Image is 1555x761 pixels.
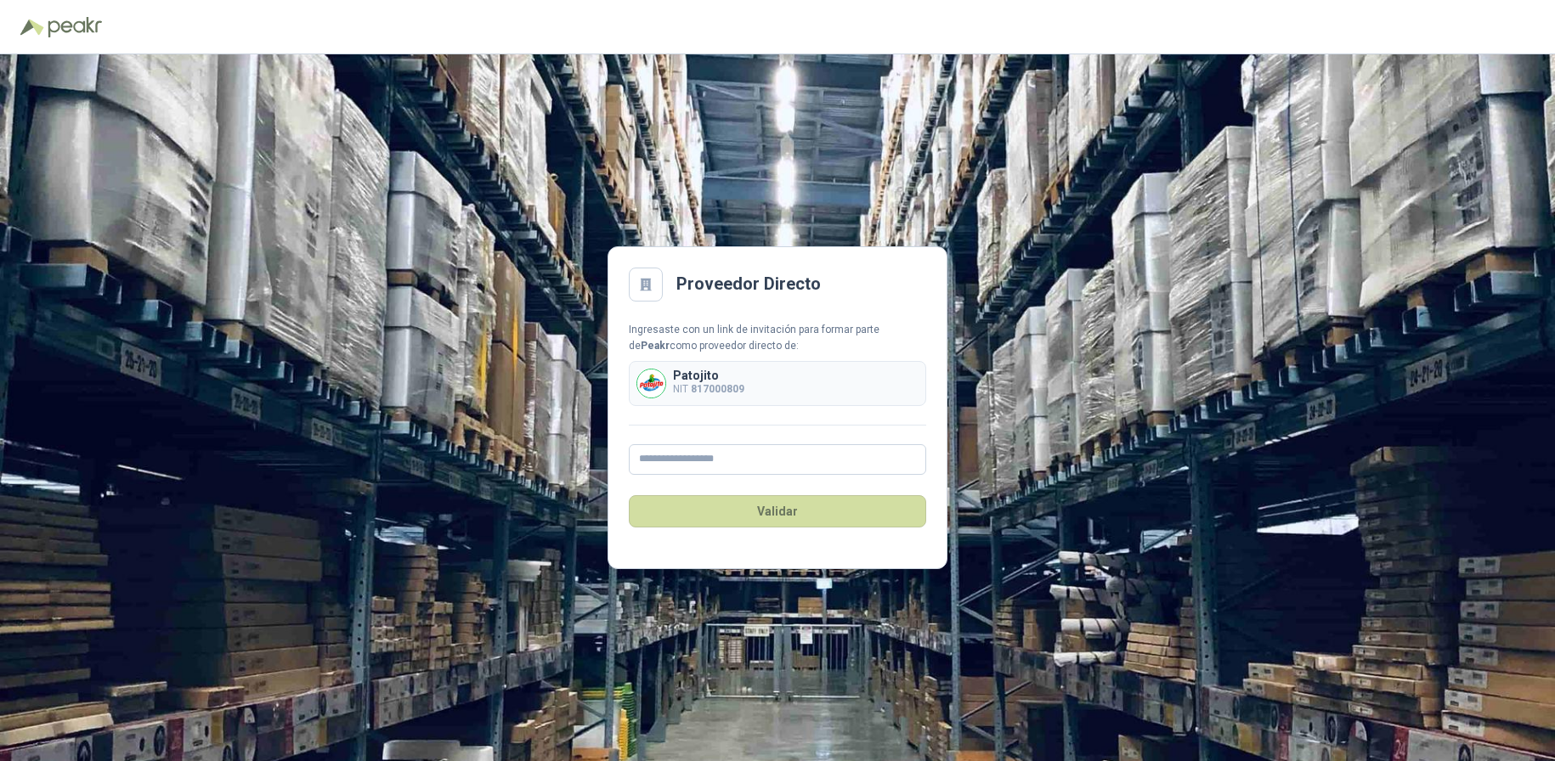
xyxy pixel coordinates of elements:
p: NIT [673,381,744,397]
b: 817000809 [691,383,744,395]
button: Validar [629,495,926,527]
img: Logo [20,19,44,36]
img: Company Logo [637,369,665,397]
div: Ingresaste con un link de invitación para formar parte de como proveedor directo de: [629,322,926,354]
img: Peakr [48,17,102,37]
p: Patojito [673,369,744,381]
b: Peakr [641,340,670,352]
h2: Proveedor Directo [676,271,821,297]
